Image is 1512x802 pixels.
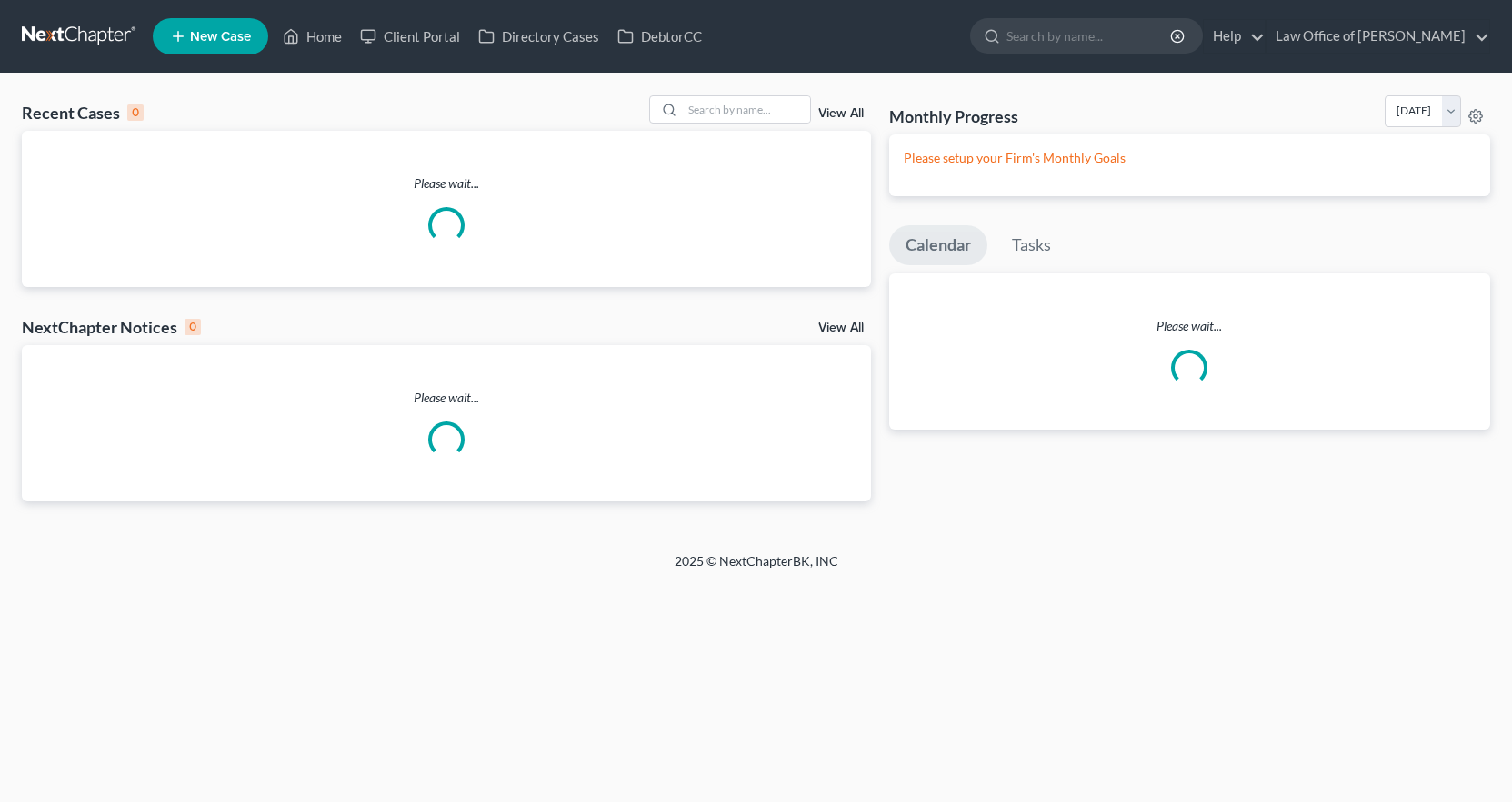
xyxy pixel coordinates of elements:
a: Client Portal [351,20,469,53]
span: New Case [190,30,251,44]
a: Home [274,20,351,53]
a: Directory Cases [469,20,608,53]
p: Please setup your Firm's Monthly Goals [904,149,1476,167]
a: View All [818,107,864,120]
div: 2025 © NextChapterBK, INC [238,552,1275,585]
div: NextChapter Notices [22,316,201,338]
p: Please wait... [889,317,1490,335]
a: Help [1204,20,1265,53]
div: Recent Cases [22,102,144,124]
input: Search by name... [683,96,810,123]
p: Please wait... [22,174,871,193]
a: DebtorCC [608,20,711,53]
div: 0 [127,104,144,121]
input: Search by name... [1006,19,1173,53]
a: Calendar [889,225,987,265]
h3: Monthly Progress [889,105,1018,127]
a: View All [818,322,864,334]
p: Please wait... [22,389,871,407]
a: Law Office of [PERSON_NAME] [1267,20,1489,53]
a: Tasks [996,225,1067,265]
div: 0 [185,319,201,335]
